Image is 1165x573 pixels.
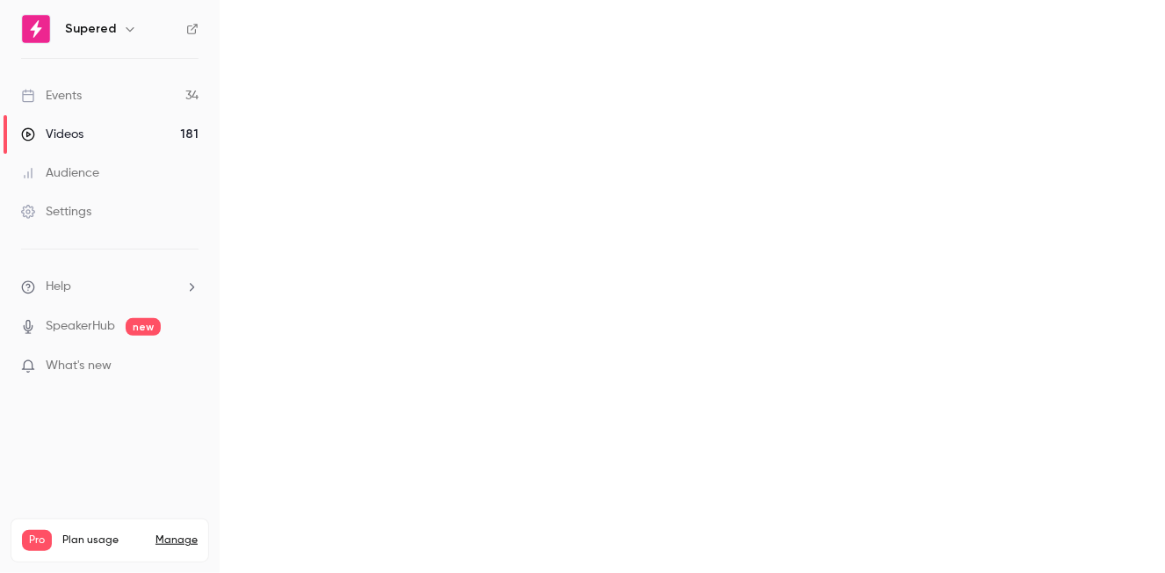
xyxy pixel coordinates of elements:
span: new [126,318,161,336]
img: Supered [22,15,50,43]
span: Help [46,278,71,296]
span: Pro [22,530,52,551]
span: Plan usage [62,533,145,548]
div: Settings [21,203,91,221]
a: SpeakerHub [46,317,115,336]
span: What's new [46,357,112,375]
iframe: Noticeable Trigger [177,359,199,374]
div: Events [21,87,82,105]
li: help-dropdown-opener [21,278,199,296]
div: Audience [21,164,99,182]
div: Videos [21,126,83,143]
h6: Supered [65,20,116,38]
a: Manage [156,533,198,548]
